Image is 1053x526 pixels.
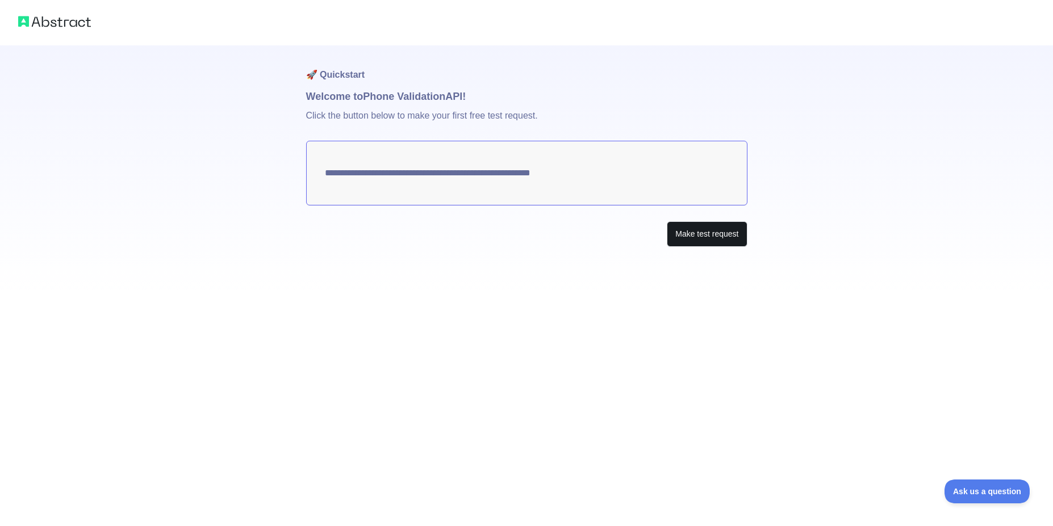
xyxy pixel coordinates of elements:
h1: Welcome to Phone Validation API! [306,89,747,104]
button: Make test request [667,221,747,247]
h1: 🚀 Quickstart [306,45,747,89]
p: Click the button below to make your first free test request. [306,104,747,141]
img: Abstract logo [18,14,91,30]
iframe: Toggle Customer Support [945,479,1030,503]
